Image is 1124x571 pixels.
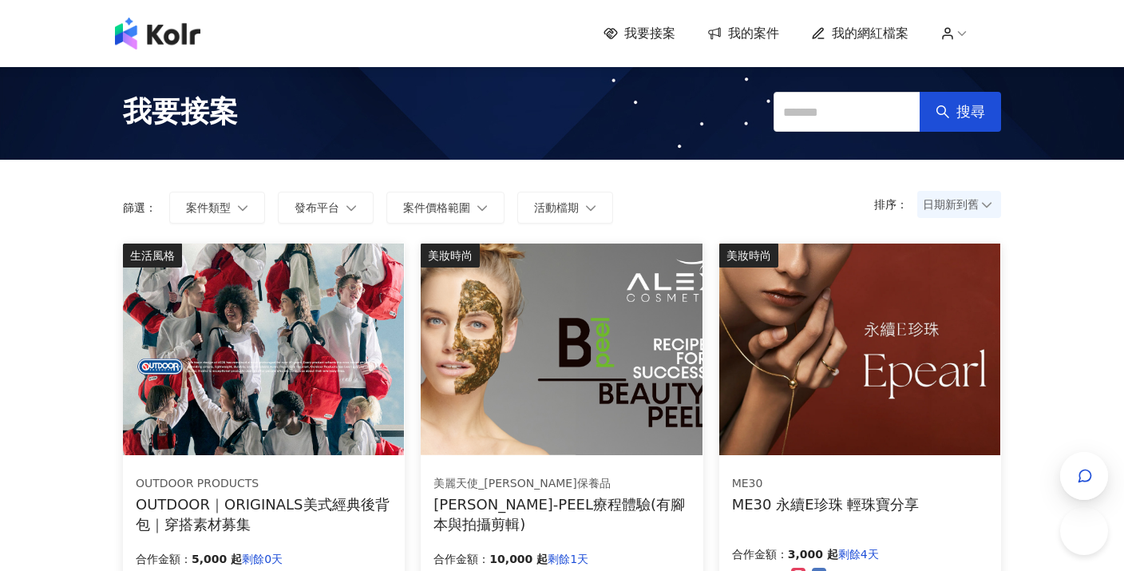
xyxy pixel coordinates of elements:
[920,92,1001,132] button: 搜尋
[923,192,995,216] span: 日期新到舊
[242,549,283,569] p: 剩餘0天
[811,25,908,42] a: 我的網紅檔案
[123,201,156,214] p: 篩選：
[719,244,1000,455] img: ME30 永續E珍珠 系列輕珠寶
[421,244,480,268] div: 美妝時尚
[732,545,788,564] p: 合作金額：
[707,25,779,42] a: 我的案件
[788,545,838,564] p: 3,000 起
[295,201,339,214] span: 發布平台
[874,198,917,211] p: 排序：
[624,25,675,42] span: 我要接案
[433,476,689,492] div: 美麗天使_[PERSON_NAME]保養品
[386,192,505,224] button: 案件價格範圍
[732,476,920,492] div: ME30
[604,25,675,42] a: 我要接案
[433,549,489,569] p: 合作金額：
[936,105,950,119] span: search
[123,92,238,132] span: 我要接案
[728,25,779,42] span: 我的案件
[136,549,192,569] p: 合作金額：
[115,18,200,50] img: logo
[1060,507,1108,555] iframe: Help Scout Beacon - Open
[832,25,908,42] span: 我的網紅檔案
[548,549,588,569] p: 剩餘1天
[534,201,579,214] span: 活動檔期
[136,476,391,492] div: OUTDOOR PRODUCTS
[123,244,182,268] div: 生活風格
[169,192,265,224] button: 案件類型
[489,549,548,569] p: 10,000 起
[123,244,404,455] img: 【OUTDOOR】ORIGINALS美式經典後背包M
[278,192,374,224] button: 發布平台
[719,244,778,268] div: 美妝時尚
[956,103,985,121] span: 搜尋
[517,192,613,224] button: 活動檔期
[838,545,879,564] p: 剩餘4天
[192,549,242,569] p: 5,000 起
[136,494,392,534] div: OUTDOOR｜ORIGINALS美式經典後背包｜穿搭素材募集
[421,244,702,455] img: ALEX B-PEEL療程
[433,494,690,534] div: [PERSON_NAME]-PEEL療程體驗(有腳本與拍攝剪輯)
[403,201,470,214] span: 案件價格範圍
[732,494,920,514] div: ME30 永續E珍珠 輕珠寶分享
[186,201,231,214] span: 案件類型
